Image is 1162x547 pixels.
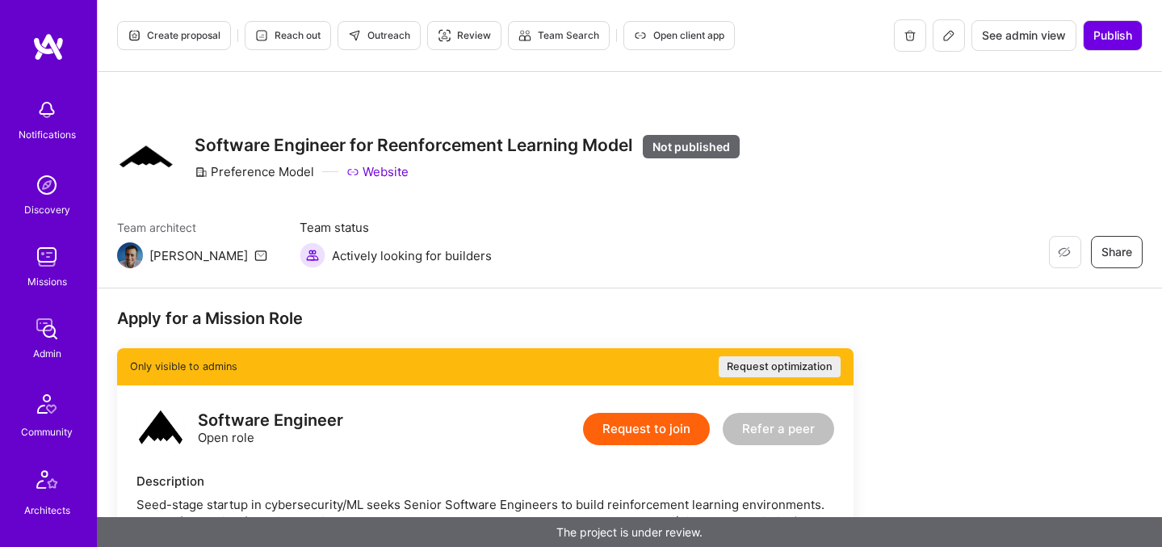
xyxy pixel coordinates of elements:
[117,142,175,174] img: Company Logo
[27,273,67,290] div: Missions
[31,241,63,273] img: teamwork
[33,345,61,362] div: Admin
[24,201,70,218] div: Discovery
[643,135,740,158] div: Not published
[634,28,724,43] span: Open client app
[136,405,185,453] img: logo
[97,517,1162,547] div: The project is under review.
[27,385,66,423] img: Community
[254,249,267,262] i: icon Mail
[27,463,66,502] img: Architects
[338,21,421,50] button: Outreach
[31,169,63,201] img: discovery
[971,20,1076,51] button: See admin view
[438,28,491,43] span: Review
[255,28,321,43] span: Reach out
[518,28,599,43] span: Team Search
[623,21,735,50] button: Open client app
[723,413,834,445] button: Refer a peer
[195,163,314,180] div: Preference Model
[117,219,267,236] span: Team architect
[245,21,331,50] button: Reach out
[1093,27,1132,44] span: Publish
[117,348,854,385] div: Only visible to admins
[332,247,492,264] span: Actively looking for builders
[117,21,231,50] button: Create proposal
[19,126,76,143] div: Notifications
[198,412,343,429] div: Software Engineer
[508,21,610,50] button: Team Search
[195,135,740,157] h3: Software Engineer for Reenforcement Learning Model
[1058,246,1071,259] i: icon EyeClosed
[1091,236,1143,268] button: Share
[21,423,73,440] div: Community
[128,28,220,43] span: Create proposal
[24,502,70,519] div: Architects
[117,308,854,329] div: Apply for a Mission Role
[300,219,492,236] span: Team status
[198,412,343,446] div: Open role
[117,242,143,268] img: Team Architect
[128,29,141,42] i: icon Proposal
[32,32,65,61] img: logo
[31,94,63,126] img: bell
[583,413,710,445] button: Request to join
[1083,20,1143,51] button: Publish
[427,21,501,50] button: Review
[1101,244,1132,260] span: Share
[149,247,248,264] div: [PERSON_NAME]
[719,356,841,377] button: Request optimization
[346,163,409,180] a: Website
[348,28,410,43] span: Outreach
[195,166,208,179] i: icon CompanyGray
[982,27,1066,44] span: See admin view
[136,473,834,490] div: Description
[31,313,63,345] img: admin teamwork
[300,242,325,268] img: Actively looking for builders
[438,29,451,42] i: icon Targeter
